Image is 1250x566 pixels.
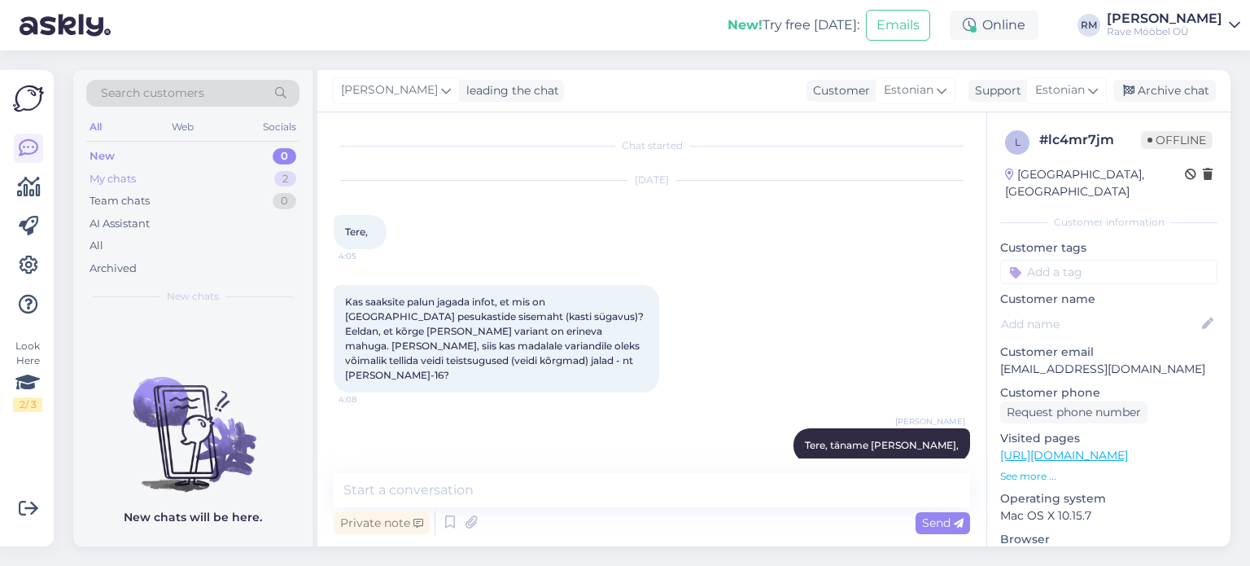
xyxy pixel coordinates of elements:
span: Send [922,516,964,530]
div: Archive chat [1113,80,1216,102]
img: No chats [73,348,312,494]
p: Browser [1000,531,1217,548]
div: leading the chat [460,82,559,99]
div: [GEOGRAPHIC_DATA], [GEOGRAPHIC_DATA] [1005,166,1185,200]
span: Tere, [345,226,368,238]
span: 4:05 [339,250,400,262]
p: Visited pages [1000,430,1217,447]
div: 2 / 3 [13,397,42,412]
b: New! [728,17,763,33]
div: AI Assistant [90,216,150,232]
div: Rave Mööbel OÜ [1107,25,1222,38]
p: [EMAIL_ADDRESS][DOMAIN_NAME] [1000,361,1217,378]
span: New chats [167,289,219,304]
span: Kas saaksite palun jagada infot, et mis on [GEOGRAPHIC_DATA] pesukastide sisemaht (kasti sügavus)... [345,296,646,381]
span: Estonian [884,81,933,99]
button: Emails [866,10,930,41]
span: 4:08 [339,393,400,406]
span: l [1015,136,1021,148]
span: Search customers [101,85,204,102]
p: Customer email [1000,344,1217,361]
span: Estonian [1035,81,1085,99]
div: Archived [90,261,137,277]
div: 0 [273,193,296,209]
p: Customer phone [1000,384,1217,401]
p: Mac OS X 10.15.7 [1000,507,1217,524]
div: New [90,148,115,165]
span: [PERSON_NAME] [341,81,438,99]
div: Customer [806,82,870,99]
div: Web [168,116,197,138]
div: Look Here [13,339,42,412]
div: 0 [273,148,296,165]
p: See more ... [1000,469,1217,484]
div: RM [1077,14,1100,37]
div: Private note [334,512,430,534]
img: Askly Logo [13,83,44,114]
a: [URL][DOMAIN_NAME] [1000,448,1128,463]
p: Customer name [1000,291,1217,308]
div: Socials [260,116,299,138]
span: Offline [1141,131,1213,149]
div: [DATE] [334,173,970,187]
p: Customer tags [1000,239,1217,257]
div: Request phone number [1000,401,1147,423]
span: [PERSON_NAME] [895,415,965,428]
div: Try free [DATE]: [728,15,859,35]
div: # lc4mr7jm [1039,130,1141,150]
div: [PERSON_NAME] [1107,12,1222,25]
span: Tere, täname [PERSON_NAME], [805,439,959,451]
div: Team chats [90,193,150,209]
div: Support [968,82,1021,99]
div: My chats [90,171,136,187]
p: New chats will be here. [124,509,262,526]
a: [PERSON_NAME]Rave Mööbel OÜ [1107,12,1240,38]
p: Operating system [1000,490,1217,507]
div: 2 [274,171,296,187]
div: Online [950,11,1038,40]
input: Add a tag [1000,260,1217,284]
div: Chat started [334,138,970,153]
div: All [86,116,105,138]
input: Add name [1001,315,1199,333]
div: Customer information [1000,215,1217,230]
div: All [90,238,103,254]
